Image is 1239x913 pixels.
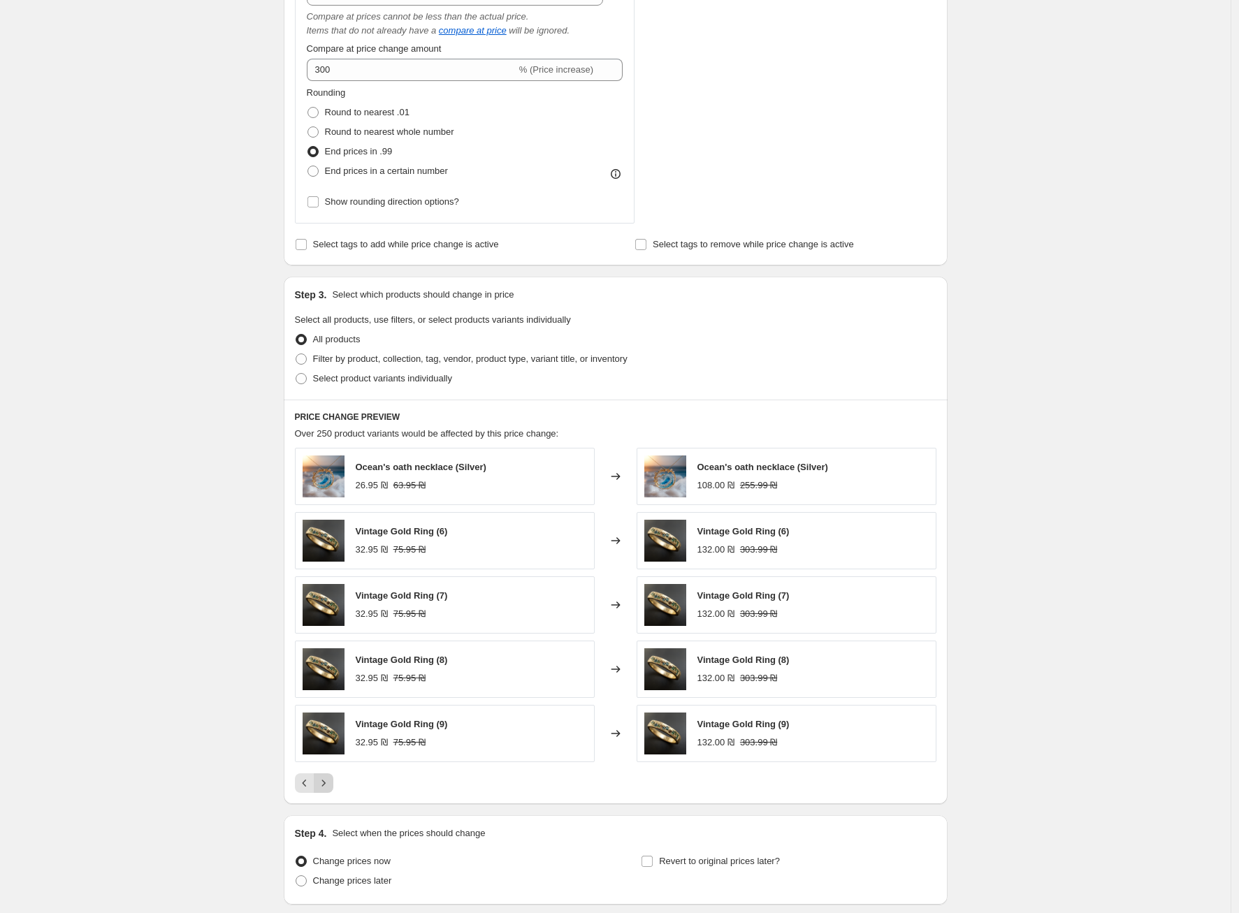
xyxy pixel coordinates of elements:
strike: 303.99 ₪ [740,736,777,750]
span: Filter by product, collection, tag, vendor, product type, variant title, or inventory [313,353,628,364]
span: Vintage Gold Ring (7) [697,590,790,601]
div: 132.00 ₪ [697,736,734,750]
span: Revert to original prices later? [659,856,780,866]
strike: 63.95 ₪ [393,479,426,492]
img: Handcrafted_Gemstone_Gold_Ring_1_80x.png [644,584,686,626]
strike: 75.95 ₪ [393,671,426,685]
span: End prices in a certain number [325,166,448,176]
button: compare at price [439,25,507,36]
img: Handcrafted_Gemstone_Gold_Ring_1_80x.png [303,520,345,562]
p: Select which products should change in price [332,288,514,302]
div: 32.95 ₪ [356,607,388,621]
i: will be ignored. [509,25,570,36]
div: 108.00 ₪ [697,479,734,492]
div: 26.95 ₪ [356,479,388,492]
span: Change prices later [313,875,392,886]
span: Select all products, use filters, or select products variants individually [295,314,571,325]
span: Select product variants individually [313,373,452,384]
span: Change prices now [313,856,391,866]
img: Handcrafted_Gemstone_Gold_Ring_1_80x.png [303,584,345,626]
img: Handcrafted_Gemstone_Gold_Ring_1_80x.png [303,648,345,690]
span: Vintage Gold Ring (8) [697,655,790,665]
div: 132.00 ₪ [697,543,734,557]
img: Handcrafted_Gemstone_Gold_Ring_1_80x.png [644,713,686,754]
span: Round to nearest whole number [325,126,454,137]
p: Select when the prices should change [332,826,485,840]
span: % (Price increase) [519,64,593,75]
span: Ocean's oath necklace (Silver) [356,462,486,472]
button: Previous [295,773,314,793]
input: -15 [307,59,516,81]
span: Vintage Gold Ring (6) [697,526,790,536]
strike: 75.95 ₪ [393,736,426,750]
h2: Step 3. [295,288,327,302]
button: Next [314,773,333,793]
i: Compare at prices cannot be less than the actual price. [307,11,529,22]
span: Show rounding direction options? [325,196,459,207]
h2: Step 4. [295,826,327,840]
strike: 75.95 ₪ [393,543,426,557]
div: 32.95 ₪ [356,671,388,685]
span: All products [313,334,361,344]
span: Vintage Gold Ring (9) [356,719,448,729]
img: Handcrafted_Gemstone_Gold_Ring_1_80x.png [644,648,686,690]
h6: PRICE CHANGE PREVIEW [295,411,936,423]
nav: Pagination [295,773,333,793]
img: 20250915_1521_Elegant_Oceanic_Pendant_remix_01k56rgm9kebkvym17z1hh9zqp_80x.png [644,455,686,497]
span: Vintage Gold Ring (6) [356,526,448,536]
img: 20250915_1521_Elegant_Oceanic_Pendant_remix_01k56rgm9kebkvym17z1hh9zqp_80x.png [303,455,345,497]
strike: 303.99 ₪ [740,543,777,557]
span: Rounding [307,87,346,98]
img: Handcrafted_Gemstone_Gold_Ring_1_80x.png [644,520,686,562]
span: Ocean's oath necklace (Silver) [697,462,828,472]
span: Vintage Gold Ring (8) [356,655,448,665]
strike: 255.99 ₪ [740,479,777,492]
span: Select tags to remove while price change is active [653,239,854,249]
strike: 303.99 ₪ [740,607,777,621]
span: Round to nearest .01 [325,107,410,117]
div: 132.00 ₪ [697,607,734,621]
span: Over 250 product variants would be affected by this price change: [295,428,559,439]
div: 132.00 ₪ [697,671,734,685]
i: Items that do not already have a [307,25,437,36]
span: Select tags to add while price change is active [313,239,499,249]
div: 32.95 ₪ [356,736,388,750]
span: Vintage Gold Ring (7) [356,590,448,601]
img: Handcrafted_Gemstone_Gold_Ring_1_80x.png [303,713,345,754]
span: Compare at price change amount [307,43,442,54]
strike: 75.95 ₪ [393,607,426,621]
div: 32.95 ₪ [356,543,388,557]
span: End prices in .99 [325,146,393,156]
strike: 303.99 ₪ [740,671,777,685]
span: Vintage Gold Ring (9) [697,719,790,729]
